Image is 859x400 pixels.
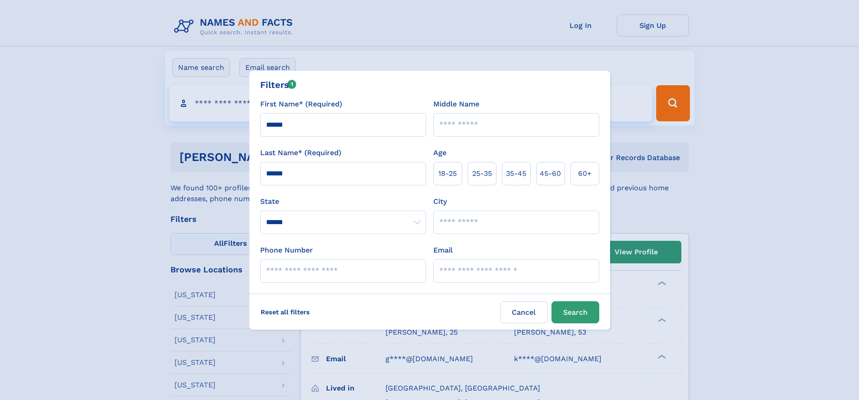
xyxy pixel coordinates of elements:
label: City [433,196,447,207]
label: Phone Number [260,245,313,256]
label: Last Name* (Required) [260,147,341,158]
label: Middle Name [433,99,479,110]
span: 35‑45 [506,168,526,179]
button: Search [551,301,599,323]
span: 25‑35 [472,168,492,179]
span: 60+ [578,168,592,179]
label: Age [433,147,446,158]
label: Cancel [500,301,548,323]
label: Email [433,245,453,256]
div: Filters [260,78,297,92]
label: Reset all filters [255,301,316,323]
label: State [260,196,426,207]
label: First Name* (Required) [260,99,342,110]
span: 45‑60 [540,168,561,179]
span: 18‑25 [438,168,457,179]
